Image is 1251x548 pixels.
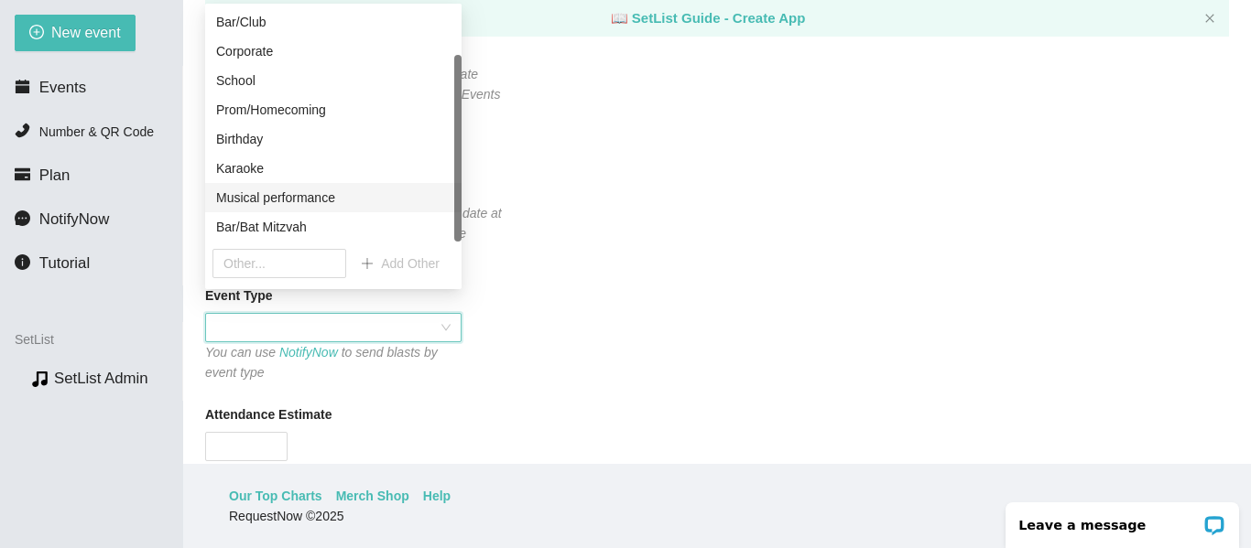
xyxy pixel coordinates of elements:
span: Tutorial [39,254,90,272]
span: info-circle [15,254,30,270]
a: Our Top Charts [229,486,322,506]
span: phone [15,123,30,138]
span: laptop [611,10,628,26]
span: credit-card [15,167,30,182]
span: New event [51,21,121,44]
button: plus-circleNew event [15,15,136,51]
div: You can use to send blasts by event type [205,342,462,382]
b: Attendance Estimate [205,404,332,424]
div: Bar/Club [205,7,462,37]
a: Merch Shop [336,486,409,506]
div: Karaoke [216,158,451,178]
div: Prom/Homecoming [205,95,462,124]
button: close [1204,13,1215,25]
div: Prom/Homecoming [216,100,451,120]
div: Corporate [205,37,462,66]
div: Musical performance [216,188,451,208]
div: Bar/Bat Mitzvah [205,212,462,242]
div: Musical performance [205,183,462,212]
div: Bar/Club [216,12,451,32]
div: School [216,70,451,91]
span: Number & QR Code [39,124,154,139]
i: Your event will accept text messages until this date at 5 AM. Event End Date is the morning after... [205,206,502,261]
span: plus-circle [29,25,44,42]
b: Event Type [205,285,273,306]
a: laptop SetList Guide - Create App [611,10,806,26]
div: School [205,66,462,95]
span: Plan [39,167,71,184]
button: plusAdd Other [346,249,454,278]
div: Birthday [205,124,462,154]
span: calendar [15,79,30,94]
span: close [1204,13,1215,24]
a: Help [423,486,451,506]
div: Bar/Bat Mitzvah [216,217,451,237]
a: SetList Admin [54,370,148,387]
div: Corporate [216,41,451,61]
span: message [15,210,30,226]
iframe: LiveChat chat widget [994,490,1251,548]
div: Birthday [216,129,451,149]
input: Other... [212,249,346,278]
span: Events [39,79,86,96]
div: RequestNow © 2025 [229,506,1201,526]
a: NotifyNow [279,345,338,360]
div: Karaoke [205,154,462,183]
span: NotifyNow [39,210,109,228]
